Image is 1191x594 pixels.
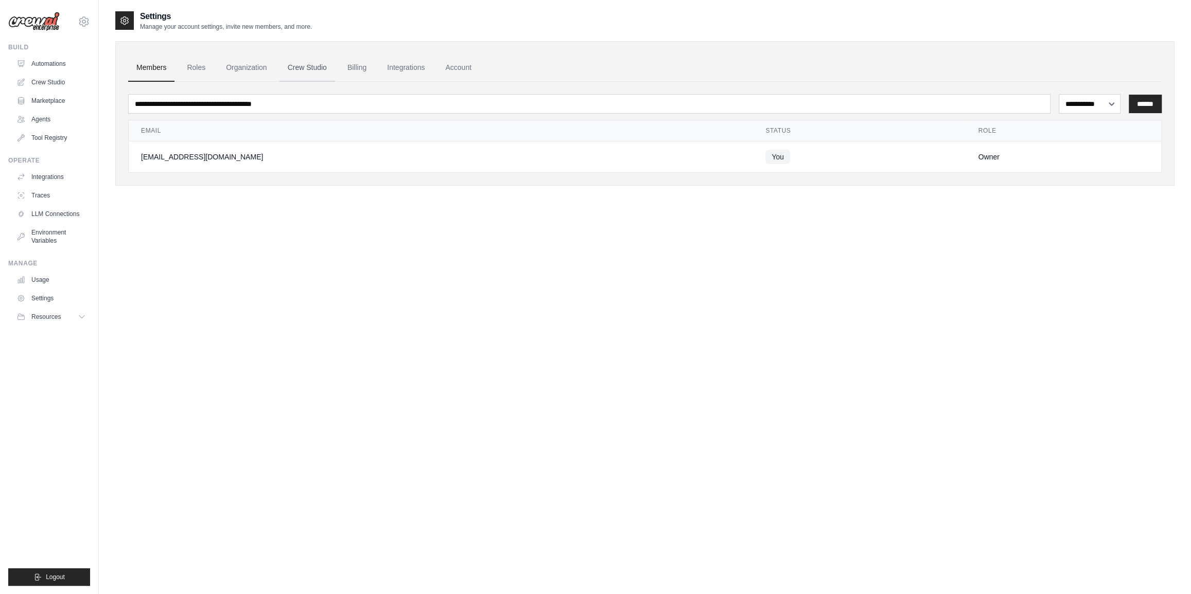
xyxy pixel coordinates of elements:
[12,187,90,204] a: Traces
[8,259,90,267] div: Manage
[179,54,214,82] a: Roles
[12,130,90,146] a: Tool Registry
[279,54,335,82] a: Crew Studio
[218,54,275,82] a: Organization
[8,156,90,165] div: Operate
[8,568,90,586] button: Logout
[978,152,1149,162] div: Owner
[12,309,90,325] button: Resources
[140,23,312,31] p: Manage your account settings, invite new members, and more.
[12,224,90,249] a: Environment Variables
[12,290,90,307] a: Settings
[12,206,90,222] a: LLM Connections
[128,54,174,82] a: Members
[753,120,966,141] th: Status
[129,120,753,141] th: Email
[12,93,90,109] a: Marketplace
[140,10,312,23] h2: Settings
[12,111,90,128] a: Agents
[8,12,60,31] img: Logo
[765,150,790,164] span: You
[12,56,90,72] a: Automations
[437,54,480,82] a: Account
[46,573,65,581] span: Logout
[8,43,90,51] div: Build
[12,169,90,185] a: Integrations
[141,152,741,162] div: [EMAIL_ADDRESS][DOMAIN_NAME]
[31,313,61,321] span: Resources
[12,74,90,91] a: Crew Studio
[12,272,90,288] a: Usage
[339,54,375,82] a: Billing
[966,120,1161,141] th: Role
[379,54,433,82] a: Integrations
